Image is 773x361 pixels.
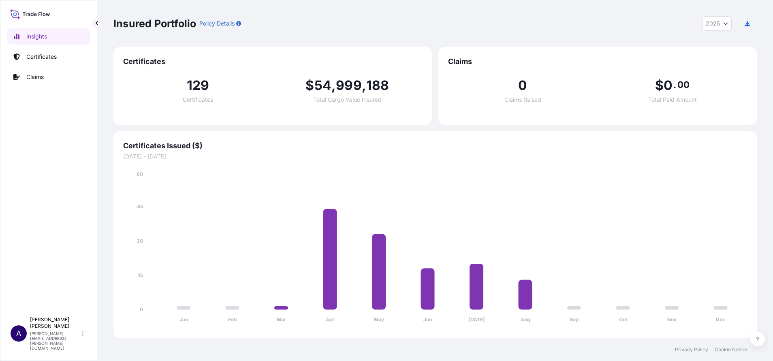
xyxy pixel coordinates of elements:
[468,316,485,323] tspan: [DATE]
[137,203,143,209] tspan: 45
[664,79,673,92] span: 0
[716,316,725,323] tspan: Dec
[199,19,235,28] p: Policy Details
[667,316,677,323] tspan: Nov
[702,16,732,31] button: Year Selector
[137,238,143,244] tspan: 30
[570,316,579,323] tspan: Sep
[138,272,143,278] tspan: 15
[7,49,90,65] a: Certificates
[30,316,80,329] p: [PERSON_NAME] [PERSON_NAME]
[183,97,213,103] span: Certificates
[179,316,188,323] tspan: Jan
[326,316,335,323] tspan: Apr
[313,97,382,103] span: Total Cargo Value Insured
[706,19,720,28] span: 2025
[655,79,664,92] span: $
[137,171,143,177] tspan: 60
[366,79,389,92] span: 188
[362,79,366,92] span: ,
[113,17,196,30] p: Insured Portfolio
[26,32,47,41] p: Insights
[228,316,237,323] tspan: Feb
[677,81,690,88] span: 00
[518,79,527,92] span: 0
[16,329,21,338] span: A
[314,79,331,92] span: 54
[123,141,747,151] span: Certificates Issued ($)
[277,316,286,323] tspan: Mar
[648,97,697,103] span: Total Paid Amount
[619,316,628,323] tspan: Oct
[26,73,44,81] p: Claims
[331,79,336,92] span: ,
[187,79,209,92] span: 129
[374,316,384,323] tspan: May
[123,152,747,160] span: [DATE] - [DATE]
[7,69,90,85] a: Claims
[675,346,708,353] a: Privacy Policy
[140,306,143,312] tspan: 0
[7,28,90,45] a: Insights
[504,97,541,103] span: Claims Raised
[448,57,747,66] span: Claims
[123,57,422,66] span: Certificates
[715,346,747,353] a: Cookie Notice
[305,79,314,92] span: $
[336,79,362,92] span: 999
[673,81,676,88] span: .
[26,53,57,61] p: Certificates
[423,316,432,323] tspan: Jun
[30,331,80,350] p: [PERSON_NAME][EMAIL_ADDRESS][PERSON_NAME][DOMAIN_NAME]
[521,316,530,323] tspan: Aug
